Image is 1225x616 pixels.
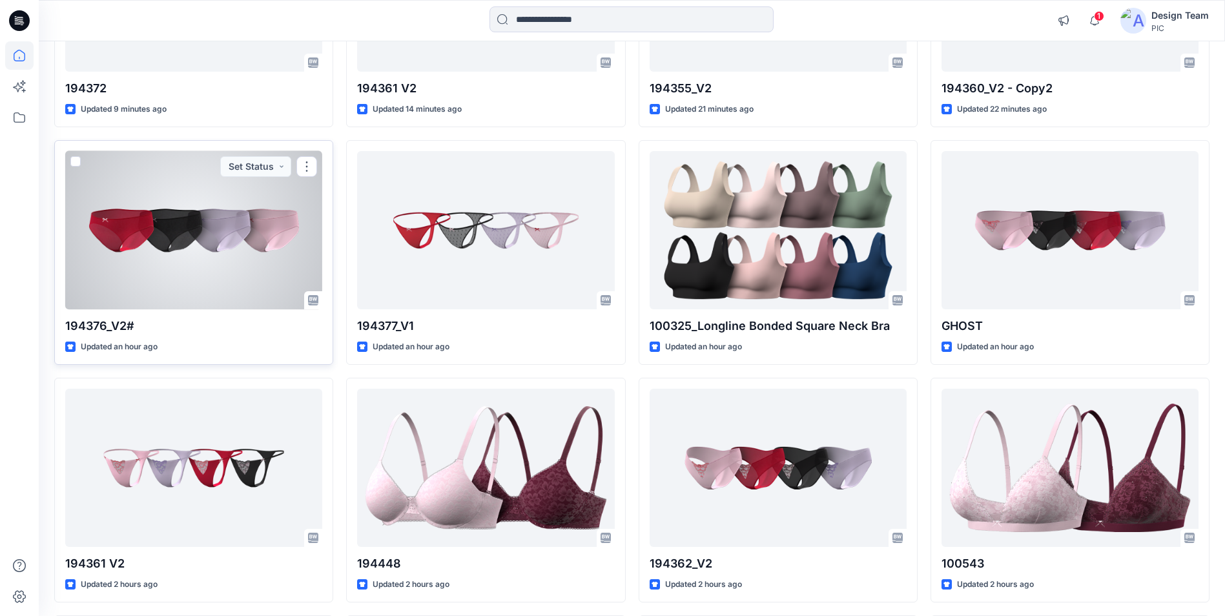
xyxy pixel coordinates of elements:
a: 194361 V2 [65,389,322,547]
p: 194361 V2 [65,555,322,573]
a: 194376_V2# [65,151,322,309]
p: 194360_V2 - Copy2 [942,79,1199,98]
p: Updated an hour ago [957,340,1034,354]
a: 100543 [942,389,1199,547]
p: Updated an hour ago [373,340,449,354]
p: Updated 22 minutes ago [957,103,1047,116]
p: 194355_V2 [650,79,907,98]
div: PIC [1151,23,1209,33]
p: 194448 [357,555,614,573]
p: GHOST [942,317,1199,335]
a: 194377_V1 [357,151,614,309]
p: 194377_V1 [357,317,614,335]
p: 100543 [942,555,1199,573]
p: 100325_Longline Bonded Square Neck Bra [650,317,907,335]
p: Updated 2 hours ago [665,578,742,591]
p: 194376_V2# [65,317,322,335]
span: 1 [1094,11,1104,21]
p: Updated an hour ago [665,340,742,354]
a: GHOST [942,151,1199,309]
p: 194361 V2 [357,79,614,98]
p: Updated 14 minutes ago [373,103,462,116]
a: 194362_V2 [650,389,907,547]
p: Updated 2 hours ago [373,578,449,591]
p: Updated an hour ago [81,340,158,354]
a: 194448 [357,389,614,547]
p: 194362_V2 [650,555,907,573]
div: Design Team [1151,8,1209,23]
p: Updated 9 minutes ago [81,103,167,116]
a: 100325_Longline Bonded Square Neck Bra [650,151,907,309]
p: Updated 21 minutes ago [665,103,754,116]
p: Updated 2 hours ago [81,578,158,591]
img: avatar [1120,8,1146,34]
p: Updated 2 hours ago [957,578,1034,591]
p: 194372 [65,79,322,98]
